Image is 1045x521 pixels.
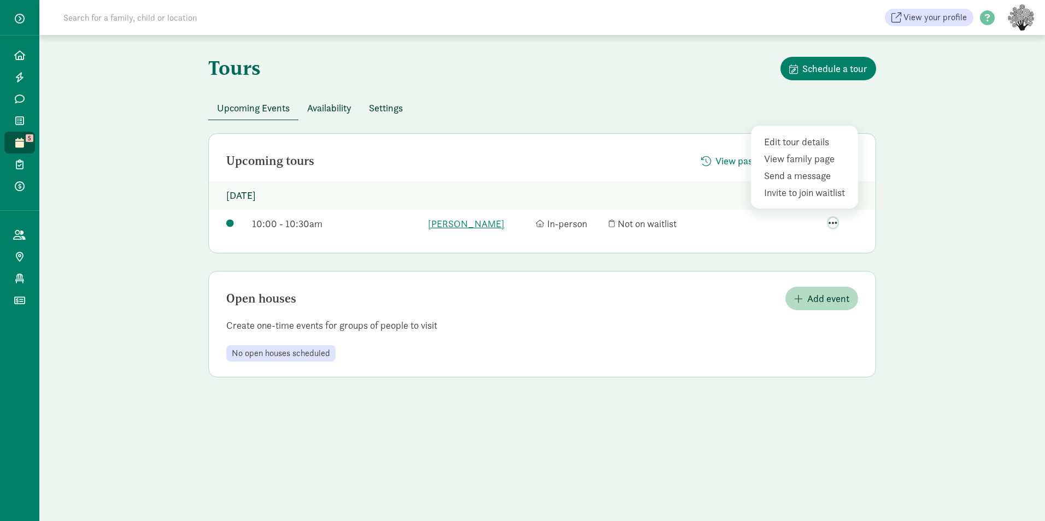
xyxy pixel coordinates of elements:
[764,151,849,166] div: View family page
[226,292,296,305] h2: Open houses
[298,96,360,120] button: Availability
[780,57,876,80] button: Schedule a tour
[802,61,867,76] span: Schedule a tour
[764,134,849,149] div: Edit tour details
[990,469,1045,521] iframe: Chat Widget
[209,181,876,210] p: [DATE]
[26,134,33,142] span: 5
[715,153,780,168] span: View past tours
[217,100,290,115] span: Upcoming Events
[369,100,403,115] span: Settings
[208,57,261,79] h1: Tours
[252,216,422,231] div: 10:00 - 10:30am
[536,216,604,231] div: In-person
[232,348,330,358] span: No open houses scheduled
[903,11,967,24] span: View your profile
[609,216,711,231] div: Not on waitlist
[764,185,849,200] div: Invite to join waitlist
[208,96,298,120] button: Upcoming Events
[764,168,849,183] div: Send a message
[885,9,973,26] a: View your profile
[4,132,35,153] a: 5
[307,100,351,115] span: Availability
[360,96,412,120] button: Settings
[807,291,849,306] span: Add event
[428,216,530,231] a: [PERSON_NAME]
[692,155,789,168] a: View past tours
[57,7,363,28] input: Search for a family, child or location
[226,155,314,168] h2: Upcoming tours
[785,287,858,310] button: Add event
[209,319,876,332] p: Create one-time events for groups of people to visit
[692,149,789,173] button: View past tours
